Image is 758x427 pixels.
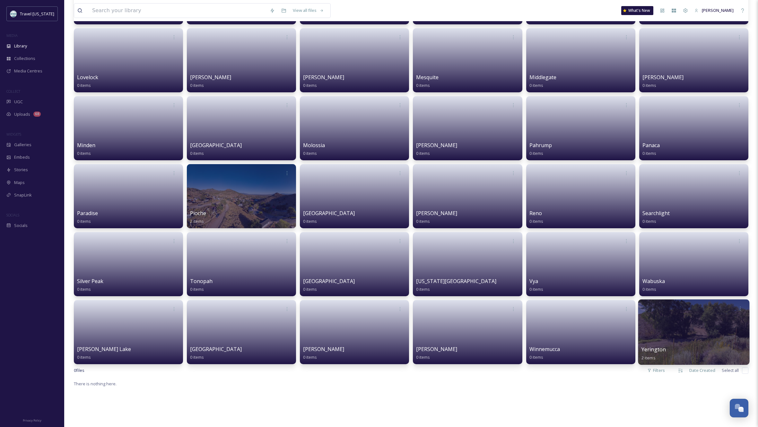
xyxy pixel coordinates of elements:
[641,347,666,361] a: Yerington2 items
[74,367,84,373] span: 0 file s
[190,150,204,156] span: 0 items
[642,278,665,292] a: Wabuska0 items
[529,346,560,360] a: Winnemucca0 items
[190,354,204,360] span: 0 items
[190,278,213,292] a: Tonopah0 items
[6,89,20,94] span: COLLECT
[416,82,430,88] span: 0 items
[642,82,656,88] span: 0 items
[529,354,543,360] span: 0 items
[89,4,266,18] input: Search your library
[190,142,242,149] span: [GEOGRAPHIC_DATA]
[190,82,204,88] span: 0 items
[416,210,457,224] a: [PERSON_NAME]0 items
[416,142,457,156] a: [PERSON_NAME]0 items
[529,278,538,285] span: Vya
[190,74,231,88] a: [PERSON_NAME]0 items
[303,278,355,285] span: [GEOGRAPHIC_DATA]
[77,74,98,88] a: Lovelock0 items
[77,210,98,217] span: Paradise
[529,210,543,224] a: Reno0 items
[77,210,98,224] a: Paradise0 items
[23,418,41,423] span: Privacy Policy
[730,399,748,417] button: Open Chat
[416,150,430,156] span: 0 items
[303,210,355,217] span: [GEOGRAPHIC_DATA]
[14,222,28,229] span: Socials
[190,210,206,217] span: Pioche
[642,74,684,88] a: [PERSON_NAME]0 items
[303,74,344,88] a: [PERSON_NAME]0 items
[416,210,457,217] span: [PERSON_NAME]
[14,43,27,49] span: Library
[190,346,242,360] a: [GEOGRAPHIC_DATA]0 items
[14,167,28,173] span: Stories
[14,142,31,148] span: Galleries
[290,4,327,17] a: View all files
[416,278,496,285] span: [US_STATE][GEOGRAPHIC_DATA]
[642,150,656,156] span: 0 items
[416,354,430,360] span: 0 items
[529,150,543,156] span: 0 items
[77,278,103,285] span: Silver Peak
[190,346,242,353] span: [GEOGRAPHIC_DATA]
[416,74,439,88] a: Mesquite0 items
[642,218,656,224] span: 0 items
[77,142,95,156] a: Minden0 items
[642,278,665,285] span: Wabuska
[74,381,117,387] span: There is nothing here.
[303,346,344,360] a: [PERSON_NAME]0 items
[416,346,457,353] span: [PERSON_NAME]
[642,210,670,224] a: Searchlight0 items
[303,286,317,292] span: 0 items
[642,142,660,156] a: Panaca0 items
[529,218,543,224] span: 0 items
[77,346,131,360] a: [PERSON_NAME] Lake0 items
[14,192,32,198] span: SnapLink
[303,218,317,224] span: 0 items
[644,364,668,377] div: Filters
[303,278,355,292] a: [GEOGRAPHIC_DATA]0 items
[20,11,54,17] span: Travel [US_STATE]
[642,210,670,217] span: Searchlight
[77,142,95,149] span: Minden
[303,150,317,156] span: 0 items
[416,278,496,292] a: [US_STATE][GEOGRAPHIC_DATA]0 items
[77,74,98,81] span: Lovelock
[77,286,91,292] span: 0 items
[529,74,556,81] span: Middlegate
[77,82,91,88] span: 0 items
[686,364,719,377] div: Date Created
[621,6,653,15] a: What's New
[722,367,739,373] span: Select all
[642,142,660,149] span: Panaca
[77,218,91,224] span: 0 items
[190,74,231,81] span: [PERSON_NAME]
[529,82,543,88] span: 0 items
[529,210,542,217] span: Reno
[529,346,560,353] span: Winnemucca
[190,210,206,224] a: Pioche2 items
[303,142,325,156] a: Molossia0 items
[416,218,430,224] span: 0 items
[190,142,242,156] a: [GEOGRAPHIC_DATA]0 items
[529,142,552,149] span: Pahrump
[303,142,325,149] span: Molossia
[641,346,666,353] span: Yerington
[14,180,25,186] span: Maps
[303,354,317,360] span: 0 items
[14,99,23,105] span: UGC
[529,142,552,156] a: Pahrump0 items
[6,33,18,38] span: MEDIA
[642,286,656,292] span: 0 items
[416,346,457,360] a: [PERSON_NAME]0 items
[529,278,543,292] a: Vya0 items
[14,111,30,117] span: Uploads
[416,286,430,292] span: 0 items
[190,218,204,224] span: 2 items
[77,354,91,360] span: 0 items
[14,68,42,74] span: Media Centres
[303,82,317,88] span: 0 items
[14,154,30,160] span: Embeds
